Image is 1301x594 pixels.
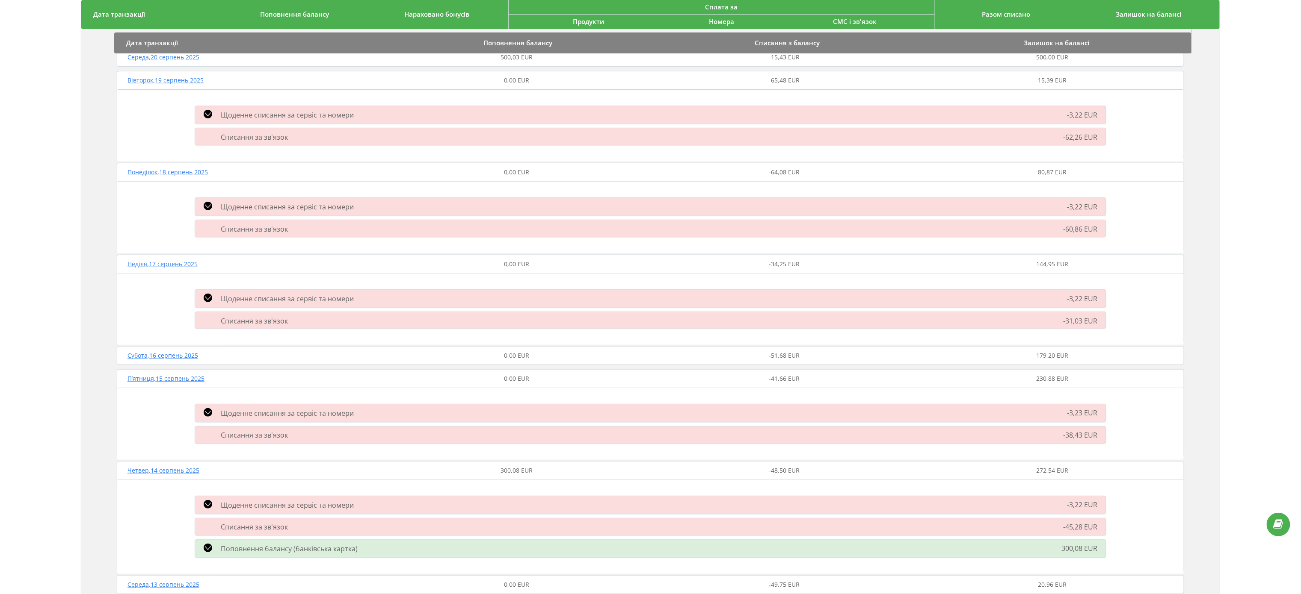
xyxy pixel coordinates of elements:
span: Четвер , 14 серпень 2025 [127,466,199,474]
span: -3,22 EUR [1067,500,1097,510]
span: Списання за зв'язок [221,316,288,325]
span: Поповнення балансу (банківська картка) [221,544,358,553]
span: 0,00 EUR [504,76,529,84]
span: Поповнення балансу [260,10,329,18]
span: 0,00 EUR [504,260,529,268]
span: -62,26 EUR [1063,132,1097,142]
span: Залишок на балансі [1024,38,1090,47]
span: Понеділок , 18 серпень 2025 [127,168,208,176]
span: -3,22 EUR [1067,202,1097,212]
span: 500,00 EUR [1036,53,1068,61]
span: -60,86 EUR [1063,224,1097,234]
span: Субота , 16 серпень 2025 [127,351,198,359]
span: Нараховано бонусів [404,10,469,18]
span: Списання за зв'язок [221,224,288,234]
span: Щоденне списання за сервіс та номери [221,202,354,212]
span: -38,43 EUR [1063,431,1097,440]
span: -3,22 EUR [1067,110,1097,120]
span: 0,00 EUR [504,351,529,359]
span: Разом списано [982,10,1031,18]
span: Списання з балансу [755,38,820,47]
span: Сплата за [705,3,738,11]
span: Дата транзакції [93,10,145,18]
span: 300,08 EUR [501,466,533,474]
span: Щоденне списання за сервіс та номери [221,110,354,120]
span: -64,08 EUR [769,168,800,176]
span: Продукти [573,17,604,26]
span: 144,95 EUR [1036,260,1068,268]
span: -65,48 EUR [769,76,800,84]
span: 179,20 EUR [1036,351,1068,359]
span: 15,39 EUR [1038,76,1067,84]
span: Поповнення балансу [484,38,553,47]
span: Щоденне списання за сервіс та номери [221,294,354,303]
span: -31,03 EUR [1063,316,1097,325]
span: Списання за зв'язок [221,523,288,532]
span: -3,22 EUR [1067,294,1097,303]
span: Середа , 13 серпень 2025 [127,580,199,588]
span: 230,88 EUR [1036,374,1068,382]
span: 20,96 EUR [1038,580,1067,588]
span: Списання за зв'язок [221,431,288,440]
span: СМС і зв'язок [833,17,877,26]
span: -49,75 EUR [769,580,800,588]
span: -45,28 EUR [1063,523,1097,532]
span: 0,00 EUR [504,374,529,382]
span: Дата транзакції [126,38,178,47]
span: -41,66 EUR [769,374,800,382]
span: Щоденне списання за сервіс та номери [221,409,354,418]
span: Залишок на балансі [1116,10,1181,18]
span: -51,68 EUR [769,351,800,359]
span: -3,23 EUR [1067,409,1097,418]
span: 80,87 EUR [1038,168,1067,176]
span: -15,43 EUR [769,53,800,61]
span: Номера [709,17,734,26]
span: -48,50 EUR [769,466,800,474]
span: 300,08 EUR [1061,544,1097,553]
span: Неділя , 17 серпень 2025 [127,260,198,268]
span: П’ятниця , 15 серпень 2025 [127,374,204,382]
span: 0,00 EUR [504,580,529,588]
span: 272,54 EUR [1036,466,1068,474]
span: 0,00 EUR [504,168,529,176]
span: Щоденне списання за сервіс та номери [221,500,354,510]
span: Вівторок , 19 серпень 2025 [127,76,204,84]
span: Списання за зв'язок [221,132,288,142]
span: -34,25 EUR [769,260,800,268]
span: 500,03 EUR [501,53,533,61]
span: Середа , 20 серпень 2025 [127,53,199,61]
